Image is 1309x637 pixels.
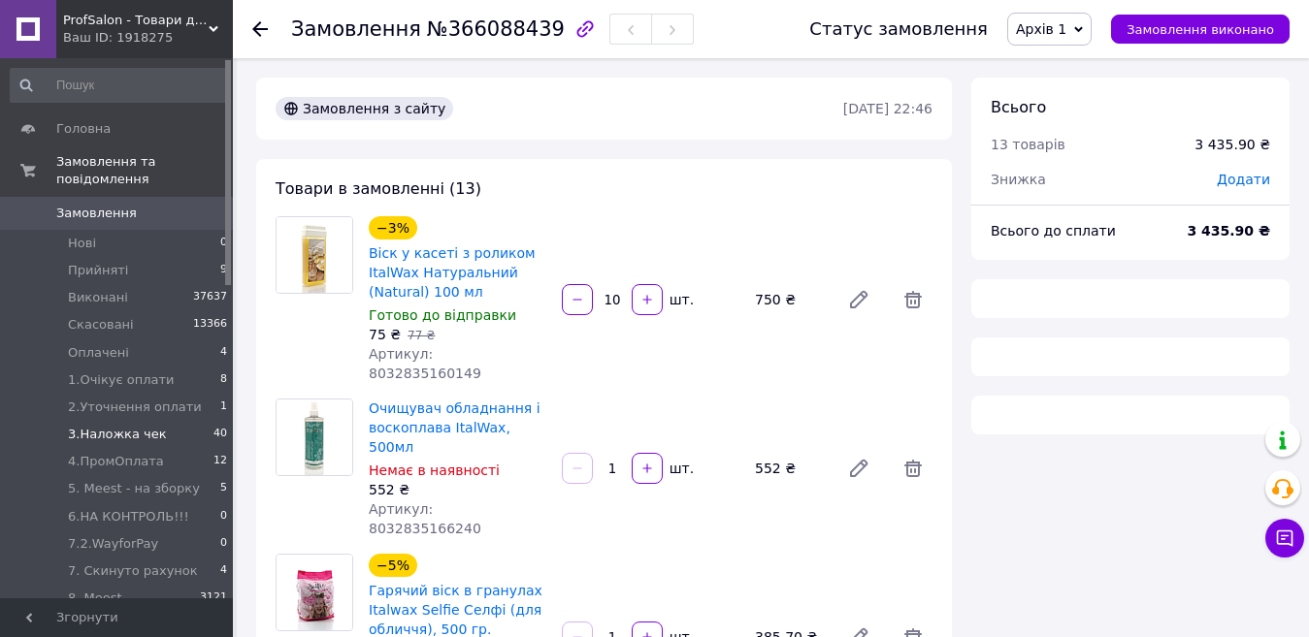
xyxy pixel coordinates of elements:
span: 13366 [193,316,227,334]
span: 7.2.WayforPay [68,535,158,553]
span: Головна [56,120,111,138]
span: 4.ПромОплата [68,453,164,470]
span: 75 ₴ [369,327,401,342]
span: Замовлення та повідомлення [56,153,233,188]
div: Замовлення з сайту [276,97,453,120]
span: Всього до сплати [991,223,1116,239]
span: Замовлення [56,205,137,222]
span: Товари в замовленні (13) [276,179,481,198]
span: Замовлення [291,17,421,41]
a: Віск у касеті з роликом ItalWax Натуральний (Natural) 100 мл [369,245,536,300]
div: 552 ₴ [369,480,546,499]
span: Готово до відправки [369,307,516,323]
span: 1 [220,398,227,416]
span: 9 [220,262,227,279]
span: 8. Meest - відправлено [68,589,200,624]
time: [DATE] 22:46 [843,101,933,116]
span: 3.Наложка чек [68,426,167,443]
div: шт. [665,290,696,309]
a: Редагувати [839,280,878,319]
div: −5% [369,554,417,577]
button: Чат з покупцем [1265,519,1304,557]
span: Додати [1217,172,1270,187]
span: Виконані [68,289,128,306]
b: 3 435.90 ₴ [1187,223,1270,239]
button: Замовлення виконано [1111,15,1290,44]
span: 3121 [200,589,227,624]
span: Знижка [991,172,1046,187]
span: 77 ₴ [408,329,435,342]
span: 5. Meest - на зборку [68,480,200,497]
span: 40 [213,426,227,443]
span: Артикул: 8032835160149 [369,346,481,381]
span: 8 [220,371,227,389]
img: Віск у касеті з роликом ItalWax Натуральний (Natural) 100 мл [277,217,352,293]
img: Очищувач обладнання і воскоплава ItalWax, 500мл [277,399,352,475]
span: 4 [220,344,227,362]
img: Гарячий віск в гранулах Italwax Selfie Селфі (для обличчя), 500 гр. [277,555,352,630]
span: 12 [213,453,227,470]
span: Артикул: 8032835166240 [369,501,481,536]
span: ProfSalon - Товари для професіоналів [63,12,209,29]
div: шт. [665,459,696,478]
div: Ваш ID: 1918275 [63,29,233,47]
span: Нові [68,235,96,252]
span: 1.Очікує оплати [68,371,175,389]
span: 7. Скинуто рахунок [68,562,198,580]
a: Гарячий віск в гранулах Italwax Selfie Селфі (для обличчя), 500 гр. [369,583,542,637]
input: Пошук [10,68,229,103]
span: Видалити [894,449,933,488]
a: Очищувач обладнання і воскоплава ItalWax, 500мл [369,400,540,455]
span: 4 [220,562,227,580]
span: Замовлення виконано [1127,22,1274,37]
span: 13 товарів [991,137,1065,152]
a: Редагувати [839,449,878,488]
span: Архів 1 [1016,21,1066,37]
div: 3 435.90 ₴ [1194,135,1270,154]
div: 552 ₴ [747,455,832,482]
span: Прийняті [68,262,128,279]
div: Повернутися назад [252,19,268,39]
span: 6.НА КОНТРОЛЬ!!! [68,508,189,526]
span: 0 [220,235,227,252]
span: Видалити [894,280,933,319]
span: Скасовані [68,316,134,334]
span: №366088439 [427,17,565,41]
span: Немає в наявності [369,462,500,478]
span: Оплачені [68,344,129,362]
span: 0 [220,508,227,526]
div: Статус замовлення [809,19,988,39]
span: 37637 [193,289,227,306]
div: 750 ₴ [747,286,832,313]
span: 0 [220,535,227,553]
div: −3% [369,216,417,239]
span: Всього [991,98,1046,116]
span: 5 [220,480,227,497]
span: 2.Уточнення оплати [68,398,202,416]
